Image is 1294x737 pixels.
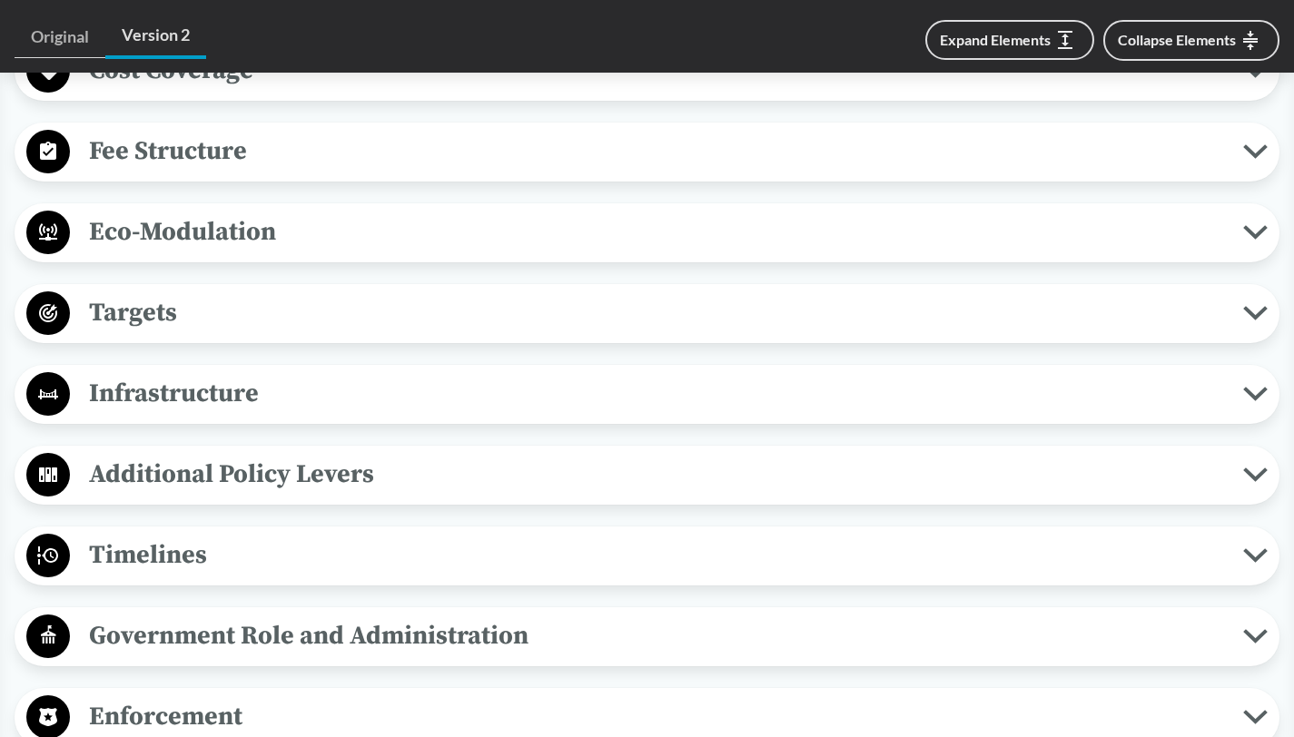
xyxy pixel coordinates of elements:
[21,371,1273,418] button: Infrastructure
[70,615,1243,656] span: Government Role and Administration
[15,16,105,58] a: Original
[70,292,1243,333] span: Targets
[21,614,1273,660] button: Government Role and Administration
[70,696,1243,737] span: Enforcement
[70,373,1243,414] span: Infrastructure
[70,131,1243,172] span: Fee Structure
[21,533,1273,579] button: Timelines
[21,452,1273,498] button: Additional Policy Levers
[70,211,1243,252] span: Eco-Modulation
[1103,20,1279,61] button: Collapse Elements
[925,20,1094,60] button: Expand Elements
[70,535,1243,575] span: Timelines
[70,454,1243,495] span: Additional Policy Levers
[105,15,206,59] a: Version 2
[21,290,1273,337] button: Targets
[21,129,1273,175] button: Fee Structure
[21,210,1273,256] button: Eco-Modulation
